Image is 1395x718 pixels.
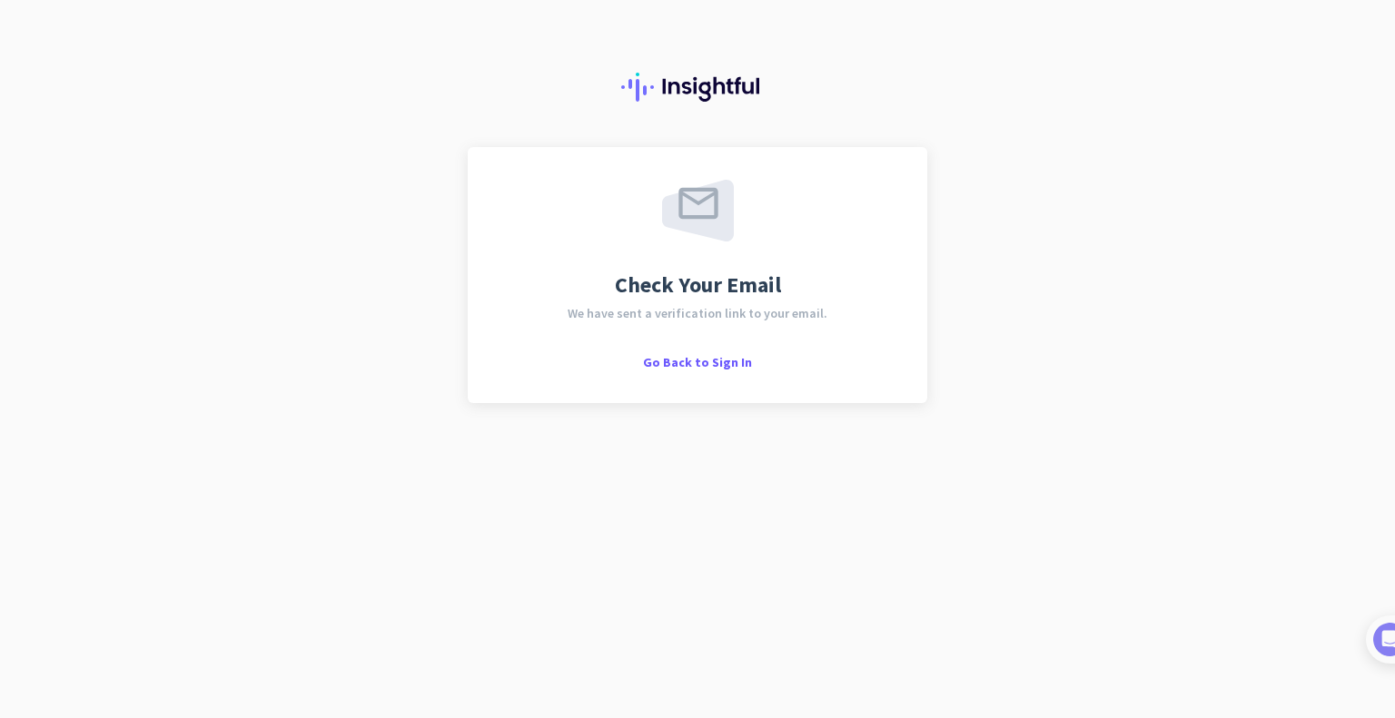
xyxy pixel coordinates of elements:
img: email-sent [662,180,734,241]
span: We have sent a verification link to your email. [568,307,827,320]
span: Check Your Email [615,274,781,296]
img: Insightful [621,73,774,102]
span: Go Back to Sign In [643,354,752,370]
